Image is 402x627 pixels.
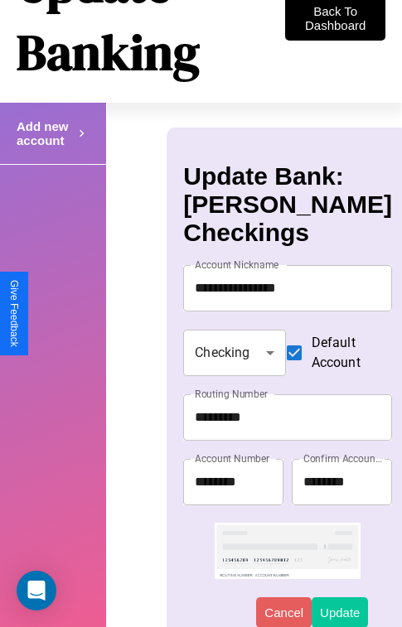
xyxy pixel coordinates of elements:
[195,387,268,401] label: Routing Number
[17,119,75,147] h4: Add new account
[8,280,20,347] div: Give Feedback
[312,333,379,373] span: Default Account
[195,451,269,465] label: Account Number
[303,451,384,465] label: Confirm Account Number
[215,523,361,578] img: check
[183,162,392,247] h3: Update Bank: [PERSON_NAME] Checkings
[183,330,285,376] div: Checking
[17,571,56,610] div: Open Intercom Messenger
[195,258,279,272] label: Account Nickname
